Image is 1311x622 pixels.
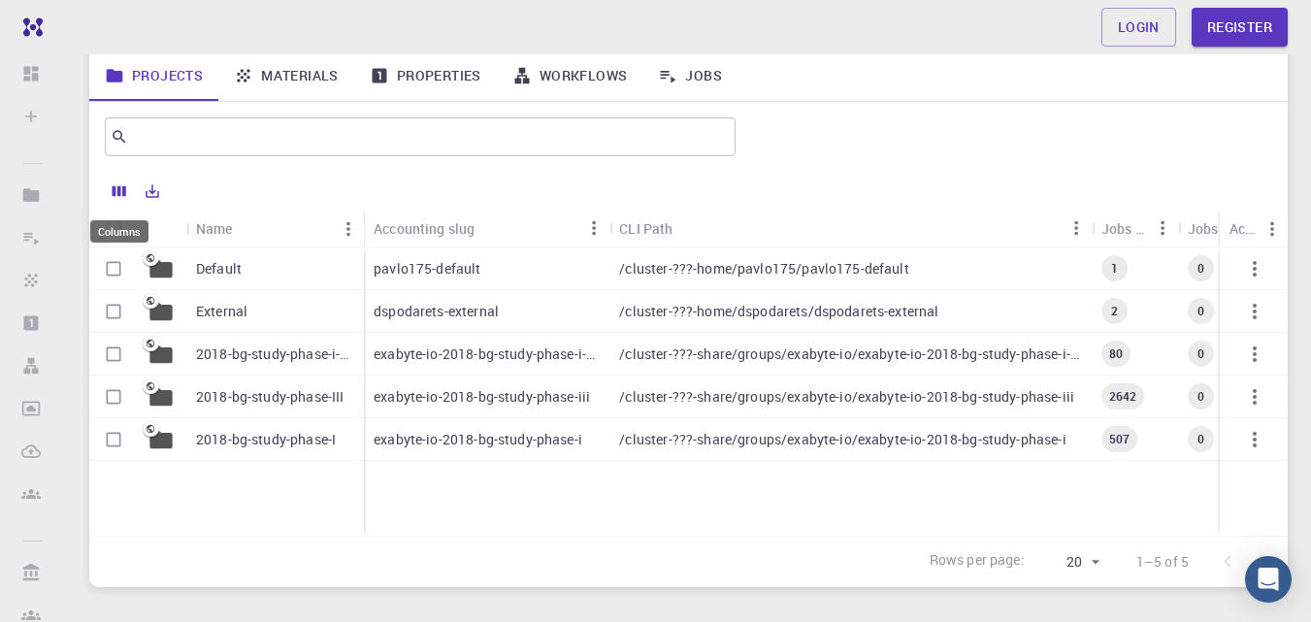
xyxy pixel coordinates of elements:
div: Icon [138,210,186,247]
span: 80 [1101,345,1131,362]
span: 0 [1190,388,1212,405]
a: Projects [89,50,218,101]
div: Jobs Total [1101,210,1147,247]
a: Login [1101,8,1176,47]
p: 2018-bg-study-phase-i-ph [196,344,354,364]
button: Sort [233,213,264,245]
p: Default [196,259,242,278]
p: dspodarets-external [374,302,499,321]
img: logo [16,17,43,37]
p: /cluster-???-share/groups/exabyte-io/exabyte-io-2018-bg-study-phase-i-ph [619,344,1081,364]
button: Export [136,176,169,207]
span: 0 [1190,345,1212,362]
button: Menu [578,213,609,244]
div: Open Intercom Messenger [1245,556,1292,603]
a: Workflows [497,50,643,101]
div: Name [186,210,364,247]
p: pavlo175-default [374,259,480,278]
p: /cluster-???-share/groups/exabyte-io/exabyte-io-2018-bg-study-phase-iii [619,387,1074,407]
p: Rows per page: [930,550,1025,573]
button: Menu [1061,213,1092,244]
div: CLI Path [619,210,672,247]
div: CLI Path [609,210,1091,247]
a: Properties [354,50,497,101]
div: Actions [1220,210,1288,247]
button: Columns [103,176,136,207]
div: Accounting slug [374,210,475,247]
span: 0 [1190,431,1212,447]
p: exabyte-io-2018-bg-study-phase-iii [374,387,590,407]
button: Menu [1147,213,1178,244]
span: 1 [1103,260,1126,277]
p: /cluster-???-share/groups/exabyte-io/exabyte-io-2018-bg-study-phase-i [619,430,1065,449]
button: Sort [475,213,506,244]
p: 2018-bg-study-phase-I [196,430,336,449]
div: 20 [1032,548,1105,576]
a: Jobs [642,50,737,101]
div: Actions [1229,210,1257,247]
span: 2642 [1101,388,1145,405]
button: Menu [333,213,364,245]
p: 1–5 of 5 [1136,552,1189,572]
span: 0 [1190,260,1212,277]
a: Materials [218,50,354,101]
span: 2 [1103,303,1126,319]
span: 507 [1101,431,1137,447]
p: /cluster-???-home/pavlo175/pavlo175-default [619,259,908,278]
button: Menu [1257,213,1288,245]
p: 2018-bg-study-phase-III [196,387,344,407]
div: Jobs Total [1092,210,1178,247]
span: 0 [1190,303,1212,319]
div: Jobs Subm. [1188,210,1242,247]
a: Register [1192,8,1288,47]
p: exabyte-io-2018-bg-study-phase-i [374,430,582,449]
div: Accounting slug [364,210,609,247]
div: Columns [90,220,148,243]
p: /cluster-???-home/dspodarets/dspodarets-external [619,302,938,321]
p: exabyte-io-2018-bg-study-phase-i-ph [374,344,600,364]
div: Name [196,210,233,247]
p: External [196,302,247,321]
